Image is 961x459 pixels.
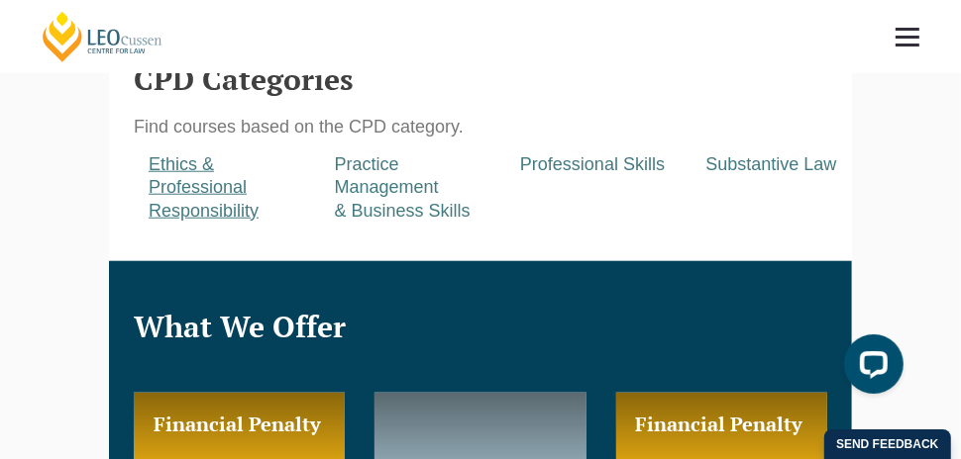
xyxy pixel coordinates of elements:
a: Professional Skills [520,154,665,174]
h3: Financial Penalty [636,413,807,436]
h2: CPD Categories [134,63,827,96]
h3: Financial Penalty [154,413,325,436]
p: Find courses based on the CPD category. [134,116,827,138]
h2: What We Offer [134,311,827,343]
a: Ethics & Professional Responsibility [149,154,259,221]
a: Practice Management& Business Skills [335,154,471,221]
a: Substantive Law [706,154,837,174]
iframe: LiveChat chat widget [828,326,911,410]
a: [PERSON_NAME] Centre for Law [40,10,165,63]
